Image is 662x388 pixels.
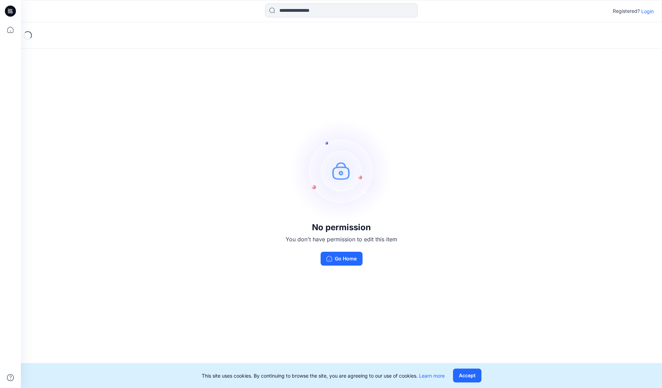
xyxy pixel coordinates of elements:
[641,8,654,15] p: Login
[613,7,640,15] p: Registered?
[286,223,397,232] h3: No permission
[289,119,393,223] img: no-perm.svg
[453,369,481,382] button: Accept
[419,373,445,379] a: Learn more
[286,235,397,243] p: You don't have permission to edit this item
[321,252,363,266] button: Go Home
[202,372,445,379] p: This site uses cookies. By continuing to browse the site, you are agreeing to our use of cookies.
